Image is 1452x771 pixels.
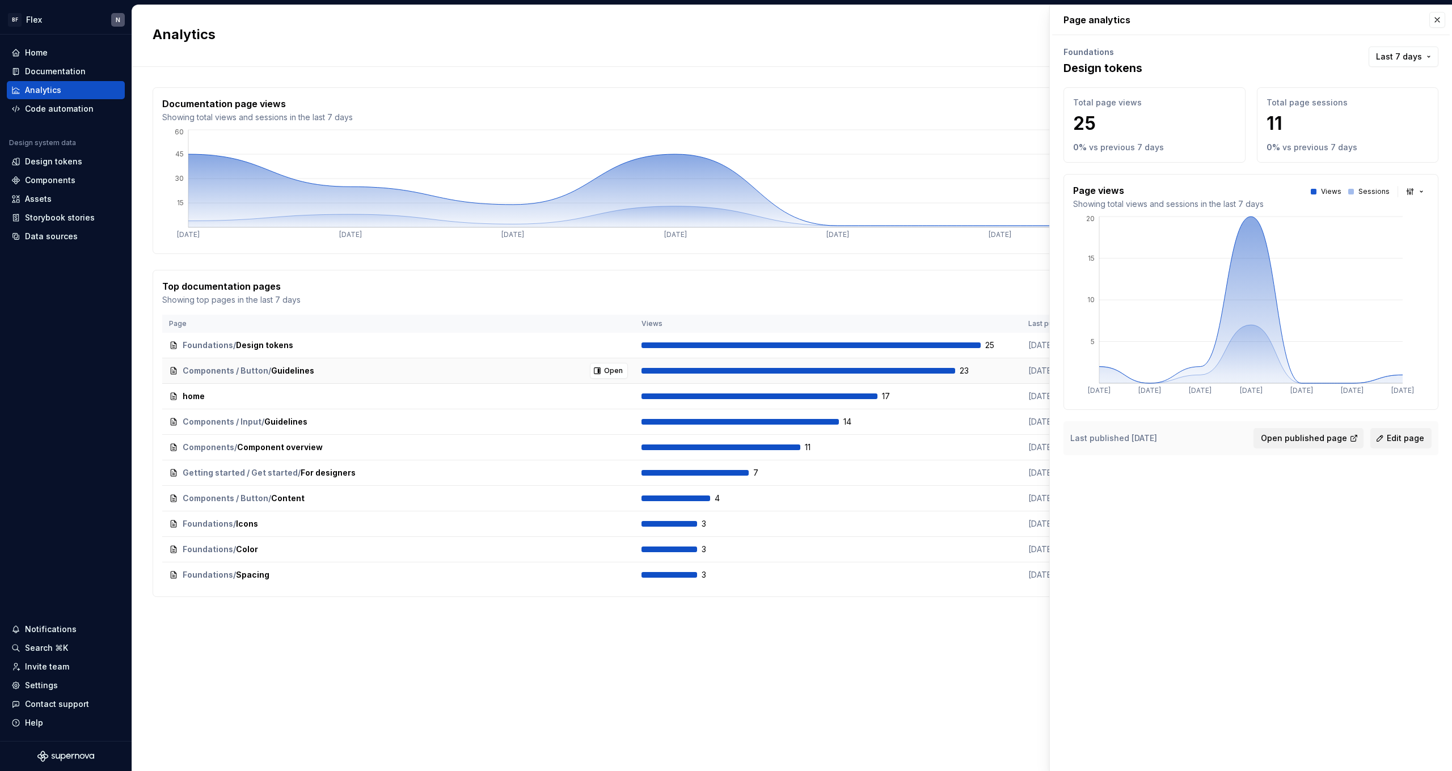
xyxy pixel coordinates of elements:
p: Top documentation pages [162,279,301,293]
span: / [298,467,301,478]
div: Storybook stories [25,212,95,223]
tspan: 30 [175,174,184,183]
p: 0 % [1267,142,1280,153]
p: Total page views [1073,97,1236,108]
a: Settings [7,676,125,694]
div: Invite team [25,661,69,672]
button: Open [590,363,628,379]
p: Design tokens [1063,60,1142,76]
tspan: [DATE] [1189,386,1212,395]
a: Analytics [7,81,125,99]
span: / [234,442,237,453]
button: Open published page [1253,428,1364,448]
div: Components [25,175,75,186]
span: 23 [960,365,989,376]
button: Contact support [7,695,125,713]
p: [DATE] [1028,544,1113,555]
span: Open [604,366,623,375]
a: Design tokens [7,152,125,171]
p: vs previous 7 days [1089,142,1164,153]
div: BF [8,13,22,27]
span: 25 [985,340,1015,351]
span: Foundations [183,340,233,351]
tspan: 5 [1091,337,1095,346]
p: Sessions [1358,187,1390,196]
p: [DATE] [1028,416,1113,427]
a: Assets [7,190,125,208]
span: For designers [301,467,356,478]
p: Documentation page views [162,97,353,111]
div: Help [25,717,43,728]
span: 3 [702,518,731,529]
span: / [268,365,271,376]
div: Search ⌘K [25,642,68,654]
span: Components / Button [183,365,268,376]
span: Components / Button [183,493,268,504]
a: Home [7,44,125,62]
th: Page [162,315,635,333]
div: Design system data [9,138,76,147]
tspan: [DATE] [1138,386,1161,395]
div: Settings [25,680,58,691]
svg: Supernova Logo [37,751,94,762]
span: Design tokens [236,340,293,351]
div: Home [25,47,48,58]
span: / [233,544,236,555]
a: Data sources [7,227,125,245]
p: Foundations [1063,46,1142,58]
tspan: 20 [1086,214,1095,223]
a: Code automation [7,100,125,118]
tspan: [DATE] [1341,386,1364,395]
tspan: [DATE] [339,230,362,239]
tspan: [DATE] [177,230,200,239]
span: 3 [702,569,731,581]
span: Guidelines [264,416,307,427]
span: Foundations [183,544,233,555]
button: Help [7,714,125,732]
a: Documentation [7,62,125,81]
tspan: [DATE] [501,230,524,239]
p: Page views [1073,184,1264,197]
span: Getting started / Get started [183,467,298,478]
button: Last 7 days [1369,46,1438,67]
div: N [116,15,120,24]
div: Design tokens [25,156,82,167]
span: home [183,391,205,402]
span: Foundations [183,518,233,529]
p: Showing total views and sessions in the last 7 days [162,112,353,123]
tspan: [DATE] [1391,386,1414,395]
div: Analytics [25,84,61,96]
span: 4 [715,493,744,504]
p: [DATE] [1028,442,1113,453]
p: vs previous 7 days [1282,142,1357,153]
p: Showing top pages in the last 7 days [162,294,301,306]
p: [DATE] [1028,518,1113,529]
span: Open published page [1261,433,1347,444]
div: Contact support [25,698,89,710]
span: 7 [753,467,783,478]
tspan: 60 [175,128,184,136]
p: 25 [1073,112,1236,135]
th: Last published [1022,315,1120,333]
span: 3 [702,544,731,555]
p: [DATE] [1028,391,1113,402]
a: Components [7,171,125,189]
span: Spacing [236,569,269,581]
span: Foundations [183,569,233,581]
span: Content [271,493,305,504]
span: Edit page [1387,433,1424,444]
p: Page analytics [1063,5,1438,35]
span: / [233,518,236,529]
div: Documentation [25,66,86,77]
p: [DATE] [1028,569,1113,581]
tspan: [DATE] [1240,386,1263,395]
span: Guidelines [271,365,314,376]
span: Component overview [237,442,323,453]
div: Data sources [25,231,78,242]
a: Edit page [1370,428,1432,448]
tspan: [DATE] [664,230,687,239]
tspan: 45 [175,150,184,158]
p: Showing total views and sessions in the last 7 days [1073,198,1264,210]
